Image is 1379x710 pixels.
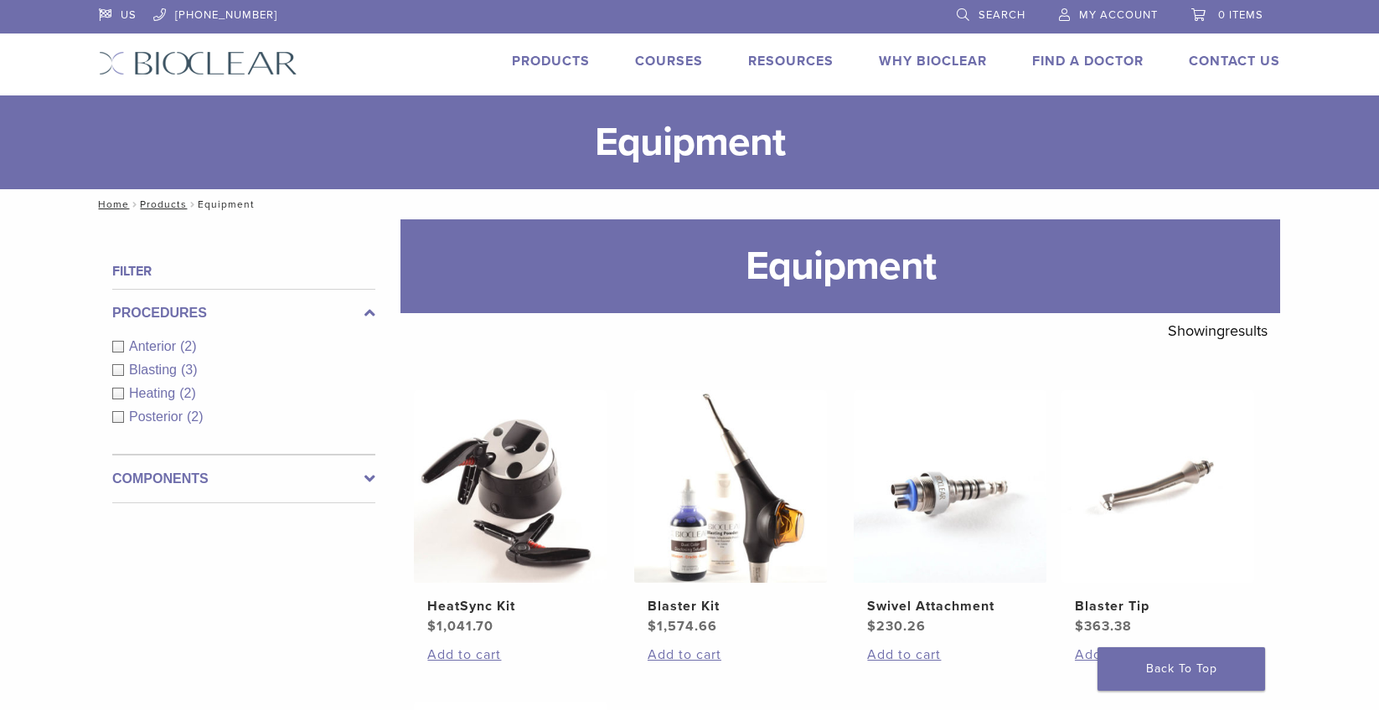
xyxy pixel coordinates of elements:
[854,390,1046,583] img: Swivel Attachment
[427,618,493,635] bdi: 1,041.70
[1032,53,1144,69] a: Find A Doctor
[1218,8,1263,22] span: 0 items
[867,618,876,635] span: $
[129,363,181,377] span: Blasting
[1075,596,1241,616] h2: Blaster Tip
[93,198,129,210] a: Home
[400,219,1280,313] h1: Equipment
[129,386,179,400] span: Heating
[427,645,593,665] a: Add to cart: “HeatSync Kit”
[86,189,1293,219] nav: Equipment
[427,618,436,635] span: $
[1061,390,1254,583] img: Blaster Tip
[414,390,607,583] img: HeatSync Kit
[633,390,829,636] a: Blaster KitBlaster Kit $1,574.66
[112,469,375,489] label: Components
[512,53,590,69] a: Products
[1075,645,1241,665] a: Add to cart: “Blaster Tip”
[129,339,180,353] span: Anterior
[1168,313,1268,348] p: Showing results
[1075,618,1132,635] bdi: 363.38
[979,8,1025,22] span: Search
[112,261,375,281] h4: Filter
[129,200,140,208] span: /
[1079,8,1158,22] span: My Account
[1098,647,1265,691] a: Back To Top
[867,596,1033,616] h2: Swivel Attachment
[867,618,926,635] bdi: 230.26
[853,390,1048,636] a: Swivel AttachmentSwivel Attachment $230.26
[140,198,187,210] a: Products
[427,596,593,616] h2: HeatSync Kit
[99,51,297,75] img: Bioclear
[634,390,827,583] img: Blaster Kit
[180,339,197,353] span: (2)
[879,53,987,69] a: Why Bioclear
[1189,53,1280,69] a: Contact Us
[648,618,717,635] bdi: 1,574.66
[867,645,1033,665] a: Add to cart: “Swivel Attachment”
[179,386,196,400] span: (2)
[648,645,813,665] a: Add to cart: “Blaster Kit”
[635,53,703,69] a: Courses
[648,618,657,635] span: $
[129,409,187,424] span: Posterior
[748,53,834,69] a: Resources
[413,390,608,636] a: HeatSync KitHeatSync Kit $1,041.70
[112,303,375,323] label: Procedures
[648,596,813,616] h2: Blaster Kit
[1075,618,1084,635] span: $
[187,409,204,424] span: (2)
[187,200,198,208] span: /
[1061,390,1256,636] a: Blaster TipBlaster Tip $363.38
[181,363,198,377] span: (3)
